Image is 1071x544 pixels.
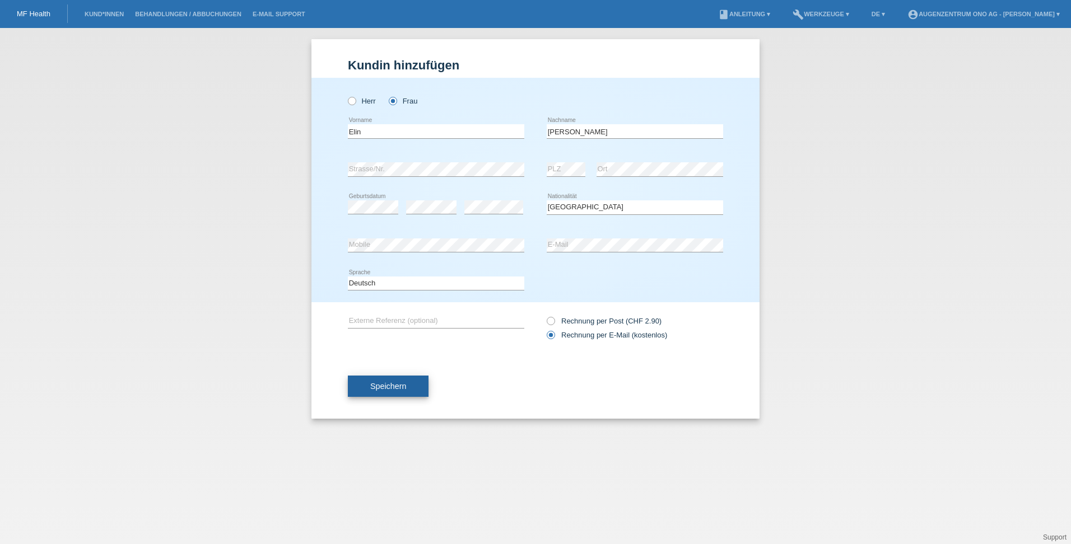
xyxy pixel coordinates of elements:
[129,11,247,17] a: Behandlungen / Abbuchungen
[787,11,855,17] a: buildWerkzeuge ▾
[547,317,662,325] label: Rechnung per Post (CHF 2.90)
[348,58,723,72] h1: Kundin hinzufügen
[389,97,396,104] input: Frau
[713,11,776,17] a: bookAnleitung ▾
[348,376,429,397] button: Speichern
[348,97,376,105] label: Herr
[547,331,667,339] label: Rechnung per E-Mail (kostenlos)
[17,10,50,18] a: MF Health
[902,11,1065,17] a: account_circleAugenzentrum ONO AG - [PERSON_NAME] ▾
[547,317,554,331] input: Rechnung per Post (CHF 2.90)
[79,11,129,17] a: Kund*innen
[793,9,804,20] i: build
[389,97,417,105] label: Frau
[348,97,355,104] input: Herr
[247,11,311,17] a: E-Mail Support
[907,9,919,20] i: account_circle
[547,331,554,345] input: Rechnung per E-Mail (kostenlos)
[718,9,729,20] i: book
[1043,533,1067,541] a: Support
[866,11,891,17] a: DE ▾
[370,382,406,391] span: Speichern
